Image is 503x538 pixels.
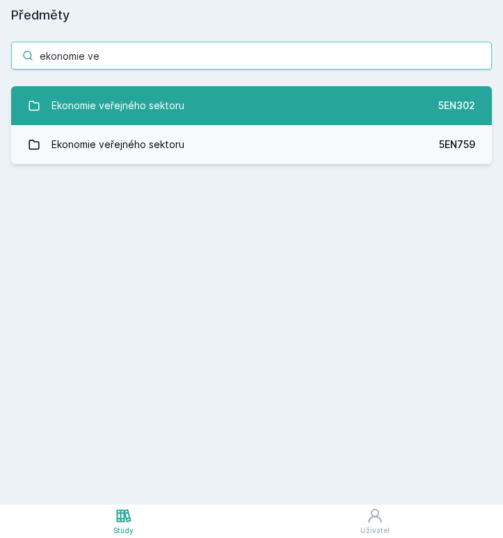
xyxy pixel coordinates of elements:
div: Study [113,525,134,536]
div: 5EN759 [439,138,475,152]
a: Uživatel [247,505,503,538]
h1: Předměty [11,6,492,25]
div: 5EN302 [438,99,475,113]
a: Ekonomie veřejného sektoru 5EN759 [11,125,492,164]
div: Uživatel [360,525,390,536]
a: Ekonomie veřejného sektoru 5EN302 [11,86,492,125]
div: Ekonomie veřejného sektoru [51,131,184,158]
div: Ekonomie veřejného sektoru [51,92,184,120]
input: Název nebo ident předmětu… [11,42,492,70]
